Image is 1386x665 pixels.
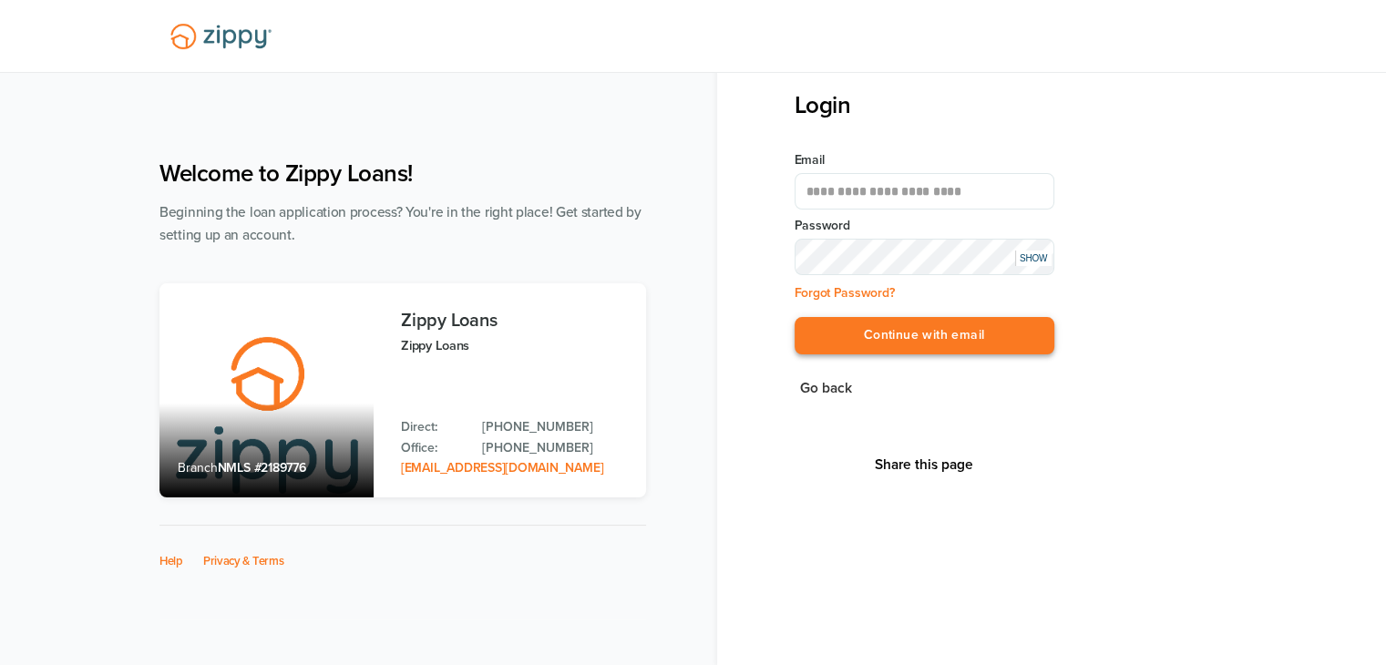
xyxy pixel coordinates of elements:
input: Input Password [795,239,1054,275]
a: Forgot Password? [795,285,895,301]
a: Email Address: zippyguide@zippymh.com [401,460,603,476]
button: Continue with email [795,317,1054,354]
input: Email Address [795,173,1054,210]
div: SHOW [1015,251,1052,266]
a: Direct Phone: 512-975-2947 [482,417,628,437]
p: Office: [401,438,464,458]
h3: Login [795,91,1054,119]
a: Office Phone: 512-975-2947 [482,438,628,458]
button: Share This Page [869,455,979,474]
h1: Welcome to Zippy Loans! [159,159,646,188]
label: Password [795,217,1054,235]
a: Help [159,554,183,568]
img: Lender Logo [159,15,282,57]
span: Branch [178,460,218,476]
a: Privacy & Terms [203,554,284,568]
span: NMLS #2189776 [218,460,306,476]
button: Go back [795,376,857,401]
h3: Zippy Loans [401,311,628,331]
p: Direct: [401,417,464,437]
p: Zippy Loans [401,335,628,356]
label: Email [795,151,1054,169]
span: Beginning the loan application process? You're in the right place! Get started by setting up an a... [159,204,642,243]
